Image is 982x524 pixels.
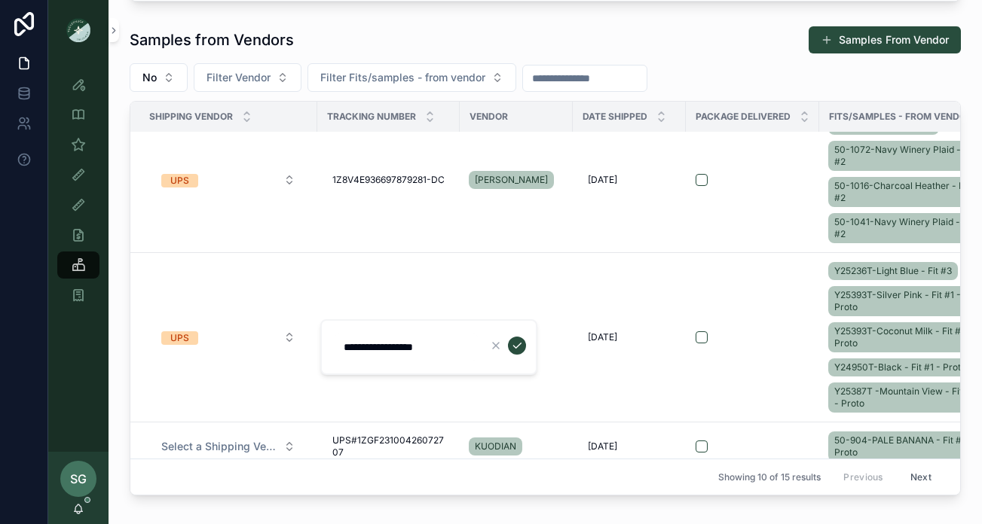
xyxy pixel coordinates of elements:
span: No [142,70,157,85]
button: Samples From Vendor [809,26,961,53]
button: Next [900,465,942,489]
a: Select Button [148,166,308,194]
span: UPS#1ZGF23100426072707 [332,434,445,458]
a: Y24950T-Black - Fit #1 - Proto [828,358,972,376]
span: Filter Vendor [206,70,271,85]
button: Select Button [149,166,307,193]
span: Fits/samples - from vendor [829,111,972,123]
span: 1Z8V4E936697879281-DC [332,174,445,186]
button: Select Button [149,433,307,460]
a: [PERSON_NAME] [469,168,564,192]
span: 50-1072-Navy Winery Plaid - Fit #2 [834,144,980,168]
span: Shipping Vendor [149,111,233,123]
a: 1Z8V4E936697879281-DC [326,168,451,192]
button: Select Button [307,63,516,92]
a: [DATE] [582,168,677,192]
span: Date Shipped [583,111,647,123]
span: Showing 10 of 15 results [718,471,821,483]
a: [DATE] [582,434,677,458]
span: Package Delivered [696,111,791,123]
span: Select a Shipping Vendor [161,439,277,454]
button: Select Button [130,63,188,92]
a: Select Button [148,432,308,461]
div: UPS [170,331,189,345]
a: KUODIAN [469,434,564,458]
span: Vendor [470,111,508,123]
img: App logo [66,18,90,42]
span: Y25393T-Coconut Milk - Fit #1 - Proto [834,325,980,349]
a: [PERSON_NAME] [469,171,554,189]
a: UPS#1ZGF23100426072707 [326,428,451,465]
span: [DATE] [588,440,617,452]
span: Y24950T-Black - Fit #1 - Proto [834,361,966,373]
span: KUODIAN [475,440,516,452]
button: Select Button [194,63,301,92]
span: 50-904-PALE BANANA - Fit #1 - Proto [834,434,980,458]
a: KUODIAN [469,437,522,455]
span: Y25236T-Light Blue - Fit #3 [834,265,952,277]
button: Select Button [149,324,307,351]
span: 50-1016-Charcoal Heather - Fit #2 [834,180,980,204]
span: [DATE] [588,174,617,186]
a: [DATE] [582,325,677,349]
span: [DATE] [588,331,617,343]
h1: Samples from Vendors [130,29,294,50]
div: UPS [170,174,189,187]
span: Filter Fits/samples - from vendor [320,70,485,85]
span: Y25393T-Silver Pink - Fit #1 - Proto [834,289,980,313]
span: 50-1041-Navy Winery Plaid - Fit #2 [834,216,980,240]
span: SG [70,470,87,488]
a: Select Button [148,323,308,352]
span: Y25387T -Mountain View - Fit #1 - Proto [834,385,980,410]
span: Tracking Number [327,111,416,123]
a: Y25236T-Light Blue - Fit #3 [828,262,958,280]
div: scrollable content [48,60,109,328]
span: [PERSON_NAME] [475,174,548,186]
